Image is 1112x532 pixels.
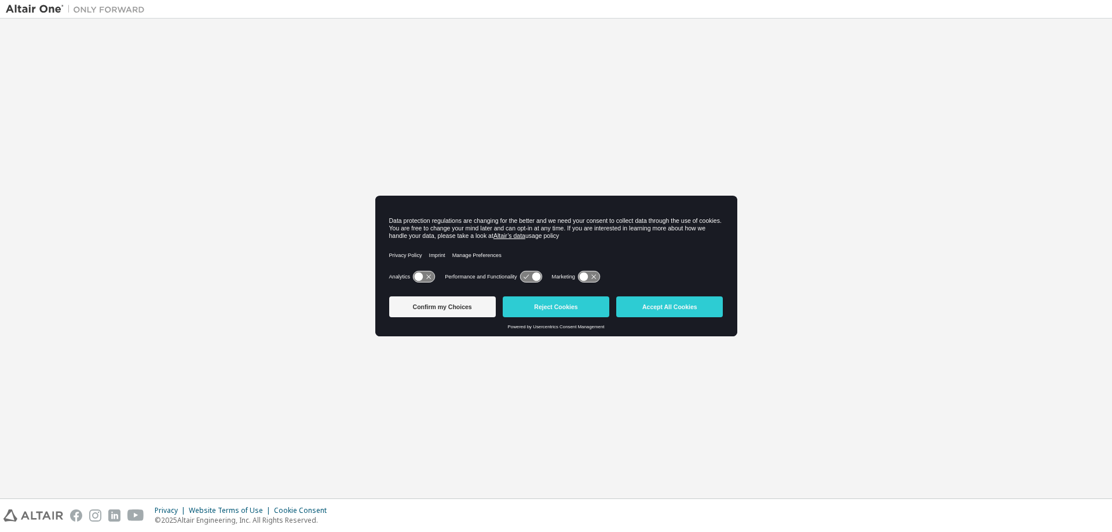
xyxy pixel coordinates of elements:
div: Website Terms of Use [189,506,274,515]
p: © 2025 Altair Engineering, Inc. All Rights Reserved. [155,515,334,525]
img: linkedin.svg [108,509,120,522]
img: youtube.svg [127,509,144,522]
img: facebook.svg [70,509,82,522]
div: Privacy [155,506,189,515]
img: Altair One [6,3,151,15]
img: instagram.svg [89,509,101,522]
div: Cookie Consent [274,506,334,515]
img: altair_logo.svg [3,509,63,522]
